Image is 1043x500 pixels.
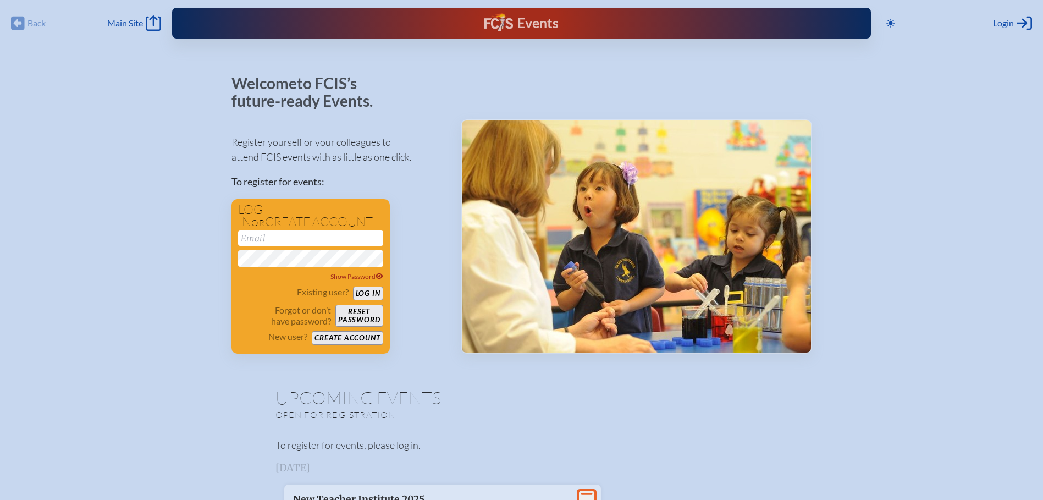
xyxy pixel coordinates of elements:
p: New user? [268,331,307,342]
h1: Upcoming Events [275,389,768,406]
p: Open for registration [275,409,566,420]
span: Show Password [330,272,383,281]
span: Main Site [107,18,143,29]
h3: [DATE] [275,463,768,474]
p: To register for events, please log in. [275,438,768,453]
p: Register yourself or your colleagues to attend FCIS events with as little as one click. [231,135,443,164]
button: Resetpassword [335,305,383,327]
p: To register for events: [231,174,443,189]
span: Login [993,18,1014,29]
p: Welcome to FCIS’s future-ready Events. [231,75,385,109]
a: Main Site [107,15,161,31]
img: Events [462,120,811,353]
div: FCIS Events — Future ready [365,13,678,33]
input: Email [238,230,383,246]
button: Create account [312,331,383,345]
button: Log in [353,287,383,300]
h1: Log in create account [238,204,383,228]
p: Existing user? [297,287,349,298]
p: Forgot or don’t have password? [238,305,332,327]
span: or [251,217,265,228]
